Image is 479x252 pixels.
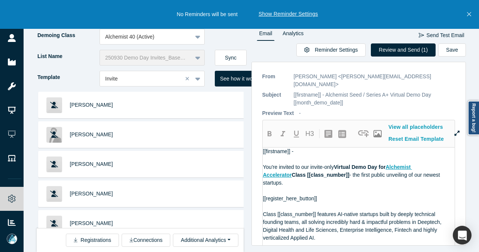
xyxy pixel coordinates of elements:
[292,172,350,178] span: Class [[class_number]]
[334,164,385,170] span: Virtual Demo Day for
[263,172,442,186] span: - the first public unveiling of our newest startups.
[70,131,113,137] a: [PERSON_NAME]
[384,121,448,134] button: View all placeholders
[173,234,238,247] button: Additional Analytics
[280,29,306,41] a: Analytics
[37,29,100,42] label: Demoing Class
[262,91,289,107] p: Subject
[336,127,349,140] button: create uolbg-list-item
[263,195,317,201] span: [[register_here_button]]
[37,71,100,84] label: Template
[215,71,265,86] button: See how it works
[70,191,113,197] a: [PERSON_NAME]
[70,161,113,167] a: [PERSON_NAME]
[262,73,289,88] p: From
[70,102,113,108] a: [PERSON_NAME]
[303,127,317,140] button: H3
[66,234,119,247] button: Registrations
[7,234,17,244] img: Mia Scott's Account
[296,43,366,57] button: Reminder Settings
[263,164,334,170] span: You're invited to our invite-only
[37,50,100,63] label: List Name
[384,133,448,146] button: Reset Email Template
[438,43,466,57] button: Save
[70,220,113,226] a: [PERSON_NAME]
[468,101,479,135] a: Report a bug!
[371,43,436,57] button: Review and Send (1)
[177,10,238,18] p: No Reminders will be sent
[215,50,247,66] button: Sync
[263,148,294,154] span: [[firstname]] -
[299,109,301,117] p: -
[418,29,465,42] button: Send Test Email
[294,73,455,88] p: [PERSON_NAME] <[PERSON_NAME][EMAIL_ADDRESS][DOMAIN_NAME]>
[262,109,294,117] p: Preview Text
[122,234,170,247] button: Connections
[257,29,275,41] a: Email
[259,10,318,18] button: Show Reminder Settings
[263,211,443,241] span: Class [[class_number]] features AI-native startups built by deeply technical founding teams, all ...
[294,91,455,107] p: [[firstname]] - Alchemist Seed / Series A+ Virtual Demo Day [[month_demo_date]]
